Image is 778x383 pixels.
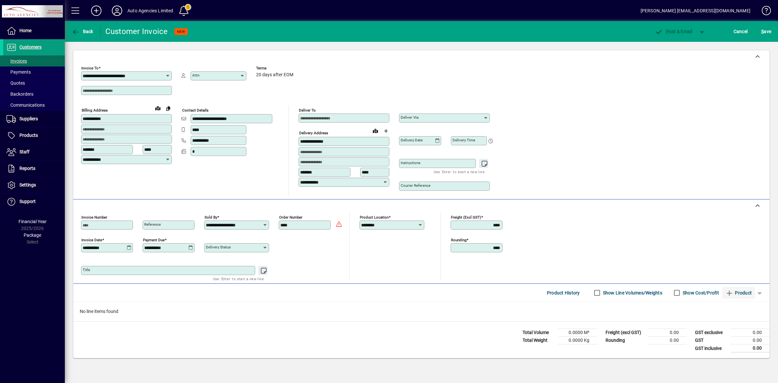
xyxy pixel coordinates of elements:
[544,287,583,299] button: Product History
[206,245,231,249] mat-label: Delivery status
[401,115,418,120] mat-label: Deliver via
[24,233,41,238] span: Package
[761,26,771,37] span: ave
[143,238,165,242] mat-label: Payment due
[65,26,100,37] app-page-header-button: Back
[401,161,420,165] mat-label: Instructions
[205,215,217,220] mat-label: Sold by
[731,329,770,337] td: 0.00
[299,108,316,113] mat-label: Deliver To
[107,5,127,17] button: Profile
[641,6,750,16] div: [PERSON_NAME] [EMAIL_ADDRESS][DOMAIN_NAME]
[401,183,430,188] mat-label: Courier Reference
[547,288,580,298] span: Product History
[3,78,65,89] a: Quotes
[6,58,27,64] span: Invoices
[3,161,65,177] a: Reports
[6,69,31,75] span: Payments
[558,337,597,344] td: 0.0000 Kg
[3,100,65,111] a: Communications
[19,199,36,204] span: Support
[725,288,752,298] span: Product
[652,26,696,37] button: Post & Email
[731,337,770,344] td: 0.00
[602,290,662,296] label: Show Line Volumes/Weights
[434,168,485,175] mat-hint: Use 'Enter' to start a new line
[83,268,90,272] mat-label: Title
[761,29,764,34] span: S
[3,89,65,100] a: Backorders
[19,44,41,50] span: Customers
[3,144,65,160] a: Staff
[6,102,45,108] span: Communications
[655,29,692,34] span: ost & Email
[734,26,748,37] span: Cancel
[3,111,65,127] a: Suppliers
[681,290,719,296] label: Show Cost/Profit
[558,329,597,337] td: 0.0000 M³
[360,215,389,220] mat-label: Product location
[72,29,93,34] span: Back
[163,103,173,114] button: Copy to Delivery address
[81,215,107,220] mat-label: Invoice number
[602,337,648,344] td: Rounding
[666,29,669,34] span: P
[256,66,295,70] span: Terms
[370,126,381,136] a: View on map
[692,337,731,344] td: GST
[19,116,38,121] span: Suppliers
[648,329,687,337] td: 0.00
[19,166,35,171] span: Reports
[3,23,65,39] a: Home
[6,91,33,97] span: Backorders
[19,182,36,187] span: Settings
[19,28,31,33] span: Home
[722,287,755,299] button: Product
[760,26,773,37] button: Save
[732,26,749,37] button: Cancel
[153,103,163,113] a: View on map
[692,329,731,337] td: GST exclusive
[6,80,25,86] span: Quotes
[256,72,293,78] span: 20 days after EOM
[757,1,770,22] a: Knowledge Base
[519,337,558,344] td: Total Weight
[81,238,102,242] mat-label: Invoice date
[86,5,107,17] button: Add
[213,275,264,282] mat-hint: Use 'Enter' to start a new line
[3,66,65,78] a: Payments
[602,329,648,337] td: Freight (excl GST)
[519,329,558,337] td: Total Volume
[177,30,185,34] span: NEW
[19,133,38,138] span: Products
[73,302,770,321] div: No line items found
[3,127,65,144] a: Products
[731,344,770,353] td: 0.00
[81,66,99,70] mat-label: Invoice To
[401,138,423,142] mat-label: Delivery date
[3,194,65,210] a: Support
[3,177,65,193] a: Settings
[192,73,199,78] mat-label: Attn
[105,26,168,37] div: Customer Invoice
[451,215,481,220] mat-label: Freight (excl GST)
[453,138,475,142] mat-label: Delivery time
[127,6,173,16] div: Auto Agencies Limited
[18,219,47,224] span: Financial Year
[381,126,391,136] button: Choose address
[451,238,466,242] mat-label: Rounding
[692,344,731,353] td: GST inclusive
[70,26,95,37] button: Back
[3,55,65,66] a: Invoices
[144,222,161,227] mat-label: Reference
[19,149,29,154] span: Staff
[279,215,302,220] mat-label: Order number
[648,337,687,344] td: 0.00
